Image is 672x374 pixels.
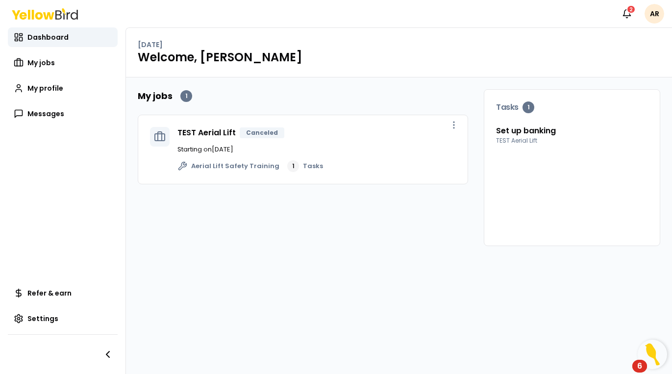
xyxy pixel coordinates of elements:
[496,125,556,137] a: Set up banking
[240,127,284,138] div: Canceled
[191,161,279,171] span: Aerial Lift Safety Training
[8,104,118,124] a: Messages
[287,160,323,172] a: 1Tasks
[177,127,236,138] a: TEST Aerial Lift
[138,50,660,65] h1: Welcome, [PERSON_NAME]
[496,101,648,113] h3: Tasks
[138,89,173,103] h2: My jobs
[27,58,55,68] span: My jobs
[138,40,163,50] p: [DATE]
[626,5,636,14] div: 2
[177,145,456,154] p: Starting on [DATE]
[8,309,118,328] a: Settings
[617,4,637,24] button: 2
[27,32,69,42] span: Dashboard
[8,53,118,73] a: My jobs
[27,314,58,324] span: Settings
[496,137,648,145] span: TEST Aerial Lift
[8,78,118,98] a: My profile
[8,27,118,47] a: Dashboard
[27,109,64,119] span: Messages
[638,340,667,369] button: Open Resource Center, 6 new notifications
[180,90,192,102] div: 1
[523,101,534,113] div: 1
[287,160,299,172] div: 1
[645,4,664,24] span: AR
[27,83,63,93] span: My profile
[27,288,72,298] span: Refer & earn
[8,283,118,303] a: Refer & earn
